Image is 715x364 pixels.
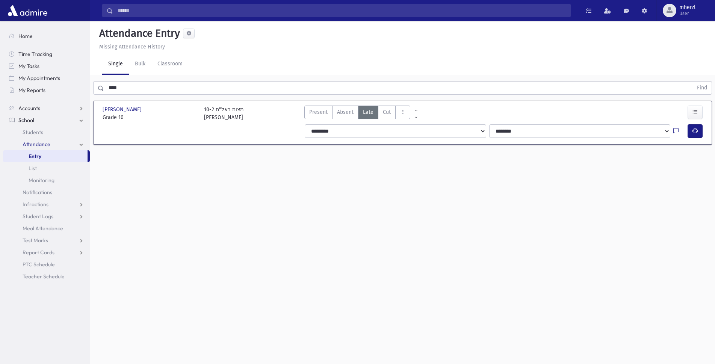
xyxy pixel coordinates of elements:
span: User [679,11,695,17]
span: [PERSON_NAME] [103,106,143,113]
div: AttTypes [304,106,410,121]
a: Missing Attendance History [96,44,165,50]
a: Home [3,30,90,42]
a: Teacher Schedule [3,270,90,282]
span: PTC Schedule [23,261,55,268]
span: Test Marks [23,237,48,244]
a: Student Logs [3,210,90,222]
a: Notifications [3,186,90,198]
span: Home [18,33,33,39]
a: Meal Attendance [3,222,90,234]
span: My Appointments [18,75,60,82]
u: Missing Attendance History [99,44,165,50]
a: Students [3,126,90,138]
a: Infractions [3,198,90,210]
h5: Attendance Entry [96,27,180,40]
span: My Tasks [18,63,39,69]
a: Test Marks [3,234,90,246]
span: Attendance [23,141,50,148]
button: Find [692,82,712,94]
a: Accounts [3,102,90,114]
a: School [3,114,90,126]
span: Student Logs [23,213,53,220]
span: My Reports [18,87,45,94]
span: Cut [383,108,391,116]
a: Report Cards [3,246,90,258]
div: 10-2 מצות באל"ח [PERSON_NAME] [204,106,244,121]
a: Entry [3,150,88,162]
input: Search [113,4,570,17]
a: My Appointments [3,72,90,84]
a: PTC Schedule [3,258,90,270]
span: School [18,117,34,124]
span: Report Cards [23,249,54,256]
a: Bulk [129,54,151,75]
span: Grade 10 [103,113,197,121]
a: Attendance [3,138,90,150]
span: Time Tracking [18,51,52,57]
span: Absent [337,108,354,116]
span: Meal Attendance [23,225,63,232]
a: Classroom [151,54,189,75]
a: My Tasks [3,60,90,72]
span: Infractions [23,201,48,208]
a: My Reports [3,84,90,96]
a: Time Tracking [3,48,90,60]
span: Students [23,129,43,136]
span: Late [363,108,373,116]
a: Single [102,54,129,75]
span: Entry [29,153,41,160]
a: List [3,162,90,174]
span: mherzl [679,5,695,11]
span: Accounts [18,105,40,112]
span: List [29,165,37,172]
a: Monitoring [3,174,90,186]
span: Notifications [23,189,52,196]
span: Present [309,108,328,116]
span: Teacher Schedule [23,273,65,280]
img: AdmirePro [6,3,49,18]
span: Monitoring [29,177,54,184]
